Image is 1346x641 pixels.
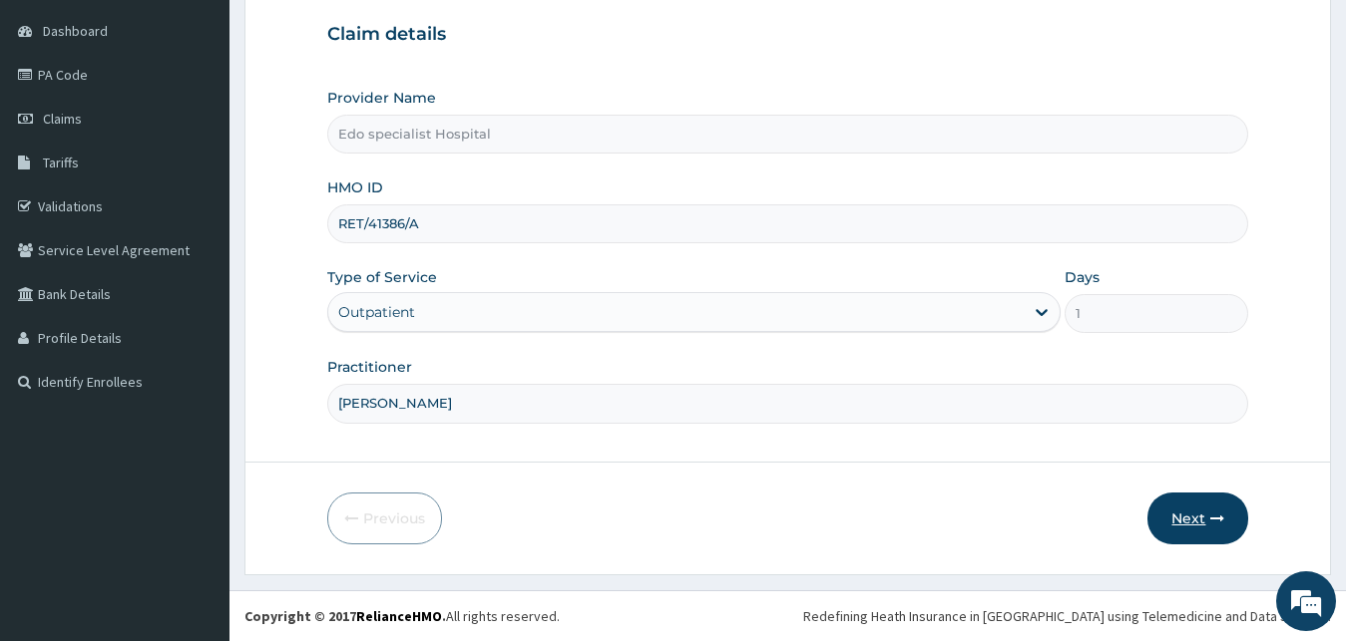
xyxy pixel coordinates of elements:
[244,607,446,625] strong: Copyright © 2017 .
[327,24,1249,46] h3: Claim details
[229,590,1346,641] footer: All rights reserved.
[338,302,415,322] div: Outpatient
[1065,267,1100,287] label: Days
[327,357,412,377] label: Practitioner
[10,429,380,498] textarea: Type your message and hit 'Enter'
[327,177,383,197] label: HMO ID
[43,22,108,40] span: Dashboard
[37,100,81,150] img: d_794563401_company_1708531726252_794563401
[327,204,1249,243] input: Enter HMO ID
[327,267,437,287] label: Type of Service
[356,607,442,625] a: RelianceHMO
[116,193,275,395] span: We're online!
[327,384,1249,423] input: Enter Name
[327,10,375,58] div: Minimize live chat window
[803,606,1331,626] div: Redefining Heath Insurance in [GEOGRAPHIC_DATA] using Telemedicine and Data Science!
[327,492,442,544] button: Previous
[1147,492,1248,544] button: Next
[104,112,335,138] div: Chat with us now
[43,110,82,128] span: Claims
[327,88,436,108] label: Provider Name
[43,154,79,171] span: Tariffs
